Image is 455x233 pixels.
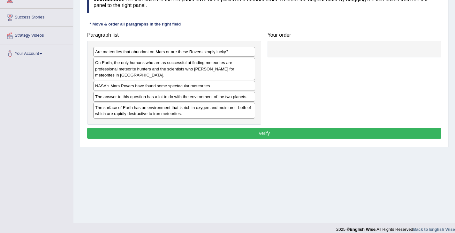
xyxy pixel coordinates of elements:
[87,128,441,139] button: Verify
[0,27,73,43] a: Strategy Videos
[268,32,442,38] h4: Your order
[93,47,255,57] div: Are meteorites that abundant on Mars or are these Rovers simply lucky?
[93,58,255,80] div: On Earth, the only humans who are as successful at finding meteorites are professional meteorite ...
[413,227,455,232] a: Back to English Wise
[336,223,455,232] div: 2025 © All Rights Reserved
[87,21,183,27] div: * Move & order all paragraphs in the right field
[93,92,255,102] div: The answer to this question has a lot to do with the environment of the two planets.
[0,45,73,61] a: Your Account
[93,103,255,119] div: The surface of Earth has an environment that is rich in oxygen and moisture - both of which are r...
[350,227,376,232] strong: English Wise.
[93,81,255,91] div: NASA's Mars Rovers have found some spectacular meteorites.
[87,32,261,38] h4: Paragraph list
[0,9,73,25] a: Success Stories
